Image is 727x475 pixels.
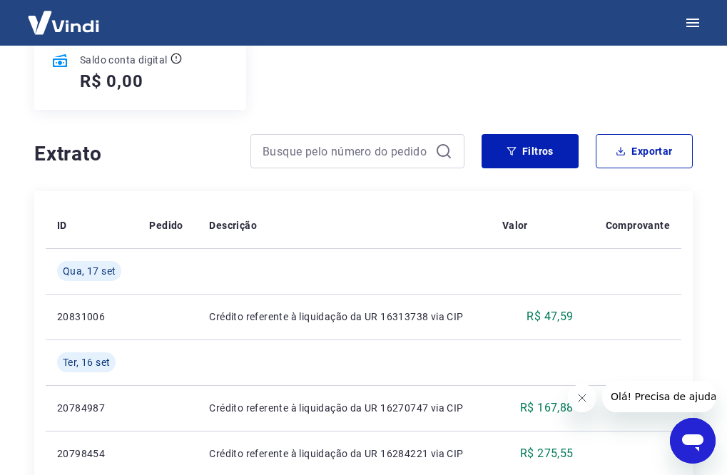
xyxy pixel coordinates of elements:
img: Vindi [17,1,110,44]
input: Busque pelo número do pedido [263,141,429,162]
p: Descrição [209,218,257,233]
p: 20831006 [57,310,126,324]
p: 20784987 [57,401,126,415]
h4: Extrato [34,140,233,168]
p: Saldo conta digital [80,53,168,67]
p: Comprovante [606,218,670,233]
p: Pedido [149,218,183,233]
h5: R$ 0,00 [80,70,143,93]
p: 20798454 [57,446,126,461]
button: Filtros [482,134,579,168]
p: Crédito referente à liquidação da UR 16284221 via CIP [209,446,479,461]
iframe: Fechar mensagem [568,384,596,412]
span: Qua, 17 set [63,264,116,278]
p: Crédito referente à liquidação da UR 16313738 via CIP [209,310,479,324]
span: Ter, 16 set [63,355,110,369]
span: Olá! Precisa de ajuda? [9,10,120,21]
iframe: Botão para abrir a janela de mensagens [670,418,716,464]
p: R$ 275,55 [520,445,574,462]
p: ID [57,218,67,233]
button: Exportar [596,134,693,168]
p: Valor [502,218,528,233]
p: R$ 167,88 [520,399,574,417]
p: Crédito referente à liquidação da UR 16270747 via CIP [209,401,479,415]
iframe: Mensagem da empresa [602,381,716,412]
p: R$ 47,59 [527,308,573,325]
